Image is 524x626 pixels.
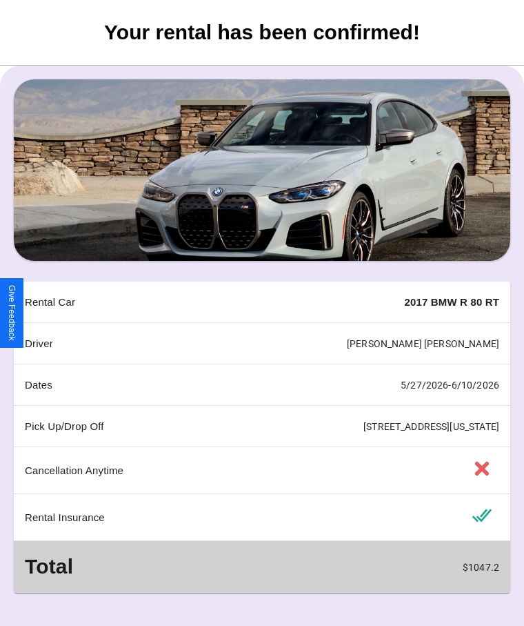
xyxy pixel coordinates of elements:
td: [PERSON_NAME] [PERSON_NAME] [216,323,510,364]
h4: 2017 BMW R 80 RT [228,295,499,309]
h3: Total [25,552,205,582]
p: Rental Insurance [25,508,205,527]
div: Give Feedback [7,285,17,341]
p: Rental Car [25,293,205,311]
td: 5 / 27 / 2026 - 6 / 10 / 2026 [216,364,510,406]
td: [STREET_ADDRESS][US_STATE] [216,406,510,447]
p: Cancellation Anytime [25,461,205,480]
p: Driver [25,334,205,353]
p: Dates [25,375,205,394]
p: Pick Up/Drop Off [25,417,205,436]
td: $ 1047.2 [216,541,510,593]
table: simple table [14,282,510,593]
